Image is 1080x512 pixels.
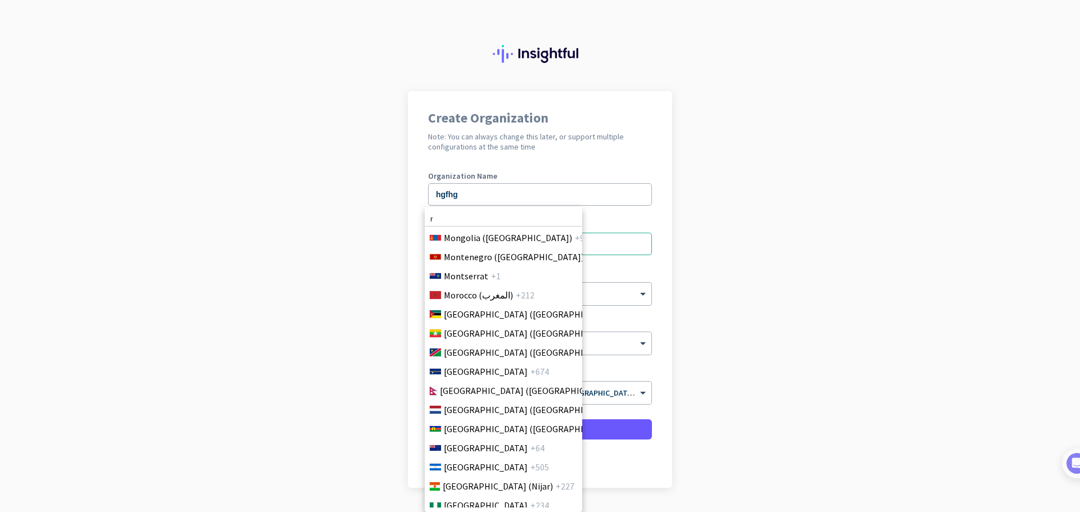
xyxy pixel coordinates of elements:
span: +674 [530,365,549,378]
span: +234 [530,499,549,512]
input: Search Country [425,212,582,226]
span: [GEOGRAPHIC_DATA] [444,460,528,474]
span: Montenegro ([GEOGRAPHIC_DATA]) [444,250,584,264]
span: +1 [491,269,501,283]
span: +505 [530,460,549,474]
span: Mongolia ([GEOGRAPHIC_DATA]) [444,231,572,244]
span: [GEOGRAPHIC_DATA] [444,365,528,378]
span: +212 [516,288,534,302]
span: Morocco (‫المغرب‬‎) [444,288,513,302]
span: +227 [556,479,574,493]
span: [GEOGRAPHIC_DATA] ([GEOGRAPHIC_DATA]) [444,346,619,359]
span: [GEOGRAPHIC_DATA] ([GEOGRAPHIC_DATA]) ([GEOGRAPHIC_DATA]) [444,327,711,340]
span: [GEOGRAPHIC_DATA] [444,499,528,512]
span: [GEOGRAPHIC_DATA] ([GEOGRAPHIC_DATA]) [444,307,619,321]
span: [GEOGRAPHIC_DATA] ([GEOGRAPHIC_DATA]) [444,422,619,436]
span: +64 [530,441,544,455]
span: Montserrat [444,269,488,283]
span: [GEOGRAPHIC_DATA] ([GEOGRAPHIC_DATA]) [440,384,615,397]
span: [GEOGRAPHIC_DATA] (Nijar) [443,479,553,493]
span: [GEOGRAPHIC_DATA] ([GEOGRAPHIC_DATA]) [444,403,619,416]
span: +976 [575,231,593,244]
span: [GEOGRAPHIC_DATA] [444,441,528,455]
